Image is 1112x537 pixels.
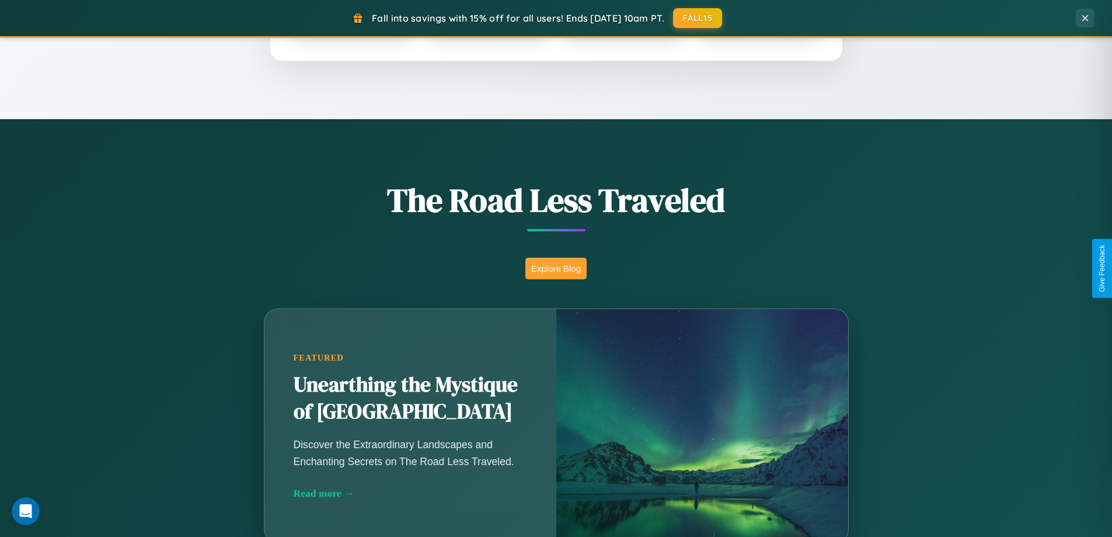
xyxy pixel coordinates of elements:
span: Fall into savings with 15% off for all users! Ends [DATE] 10am PT. [372,12,664,24]
div: Read more → [294,487,527,500]
p: Discover the Extraordinary Landscapes and Enchanting Secrets on The Road Less Traveled. [294,436,527,469]
iframe: Intercom live chat [12,497,40,525]
h1: The Road Less Traveled [206,178,907,223]
button: FALL15 [673,8,722,28]
div: Give Feedback [1098,245,1106,292]
div: Featured [294,353,527,363]
button: Explore Blog [525,258,587,279]
h2: Unearthing the Mystique of [GEOGRAPHIC_DATA] [294,372,527,425]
